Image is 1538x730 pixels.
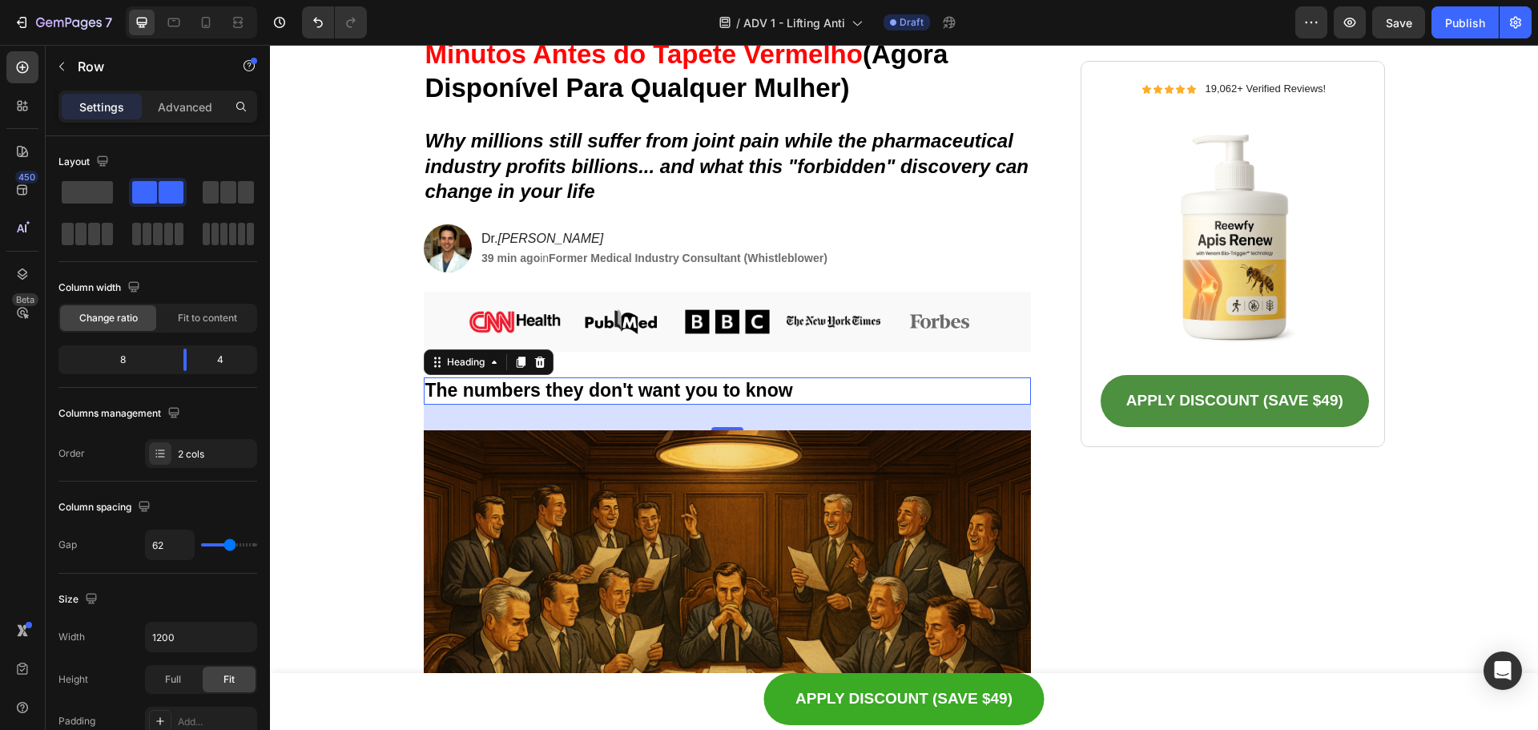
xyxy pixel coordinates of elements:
p: Settings [79,99,124,115]
p: APPLY DISCOUNT (SAVE $49) [856,346,1073,366]
span: Change ratio [79,311,138,325]
div: Height [58,672,88,687]
strong: 39 min ago [211,207,270,220]
div: 8 [62,349,171,371]
div: Layout [58,151,112,173]
a: APPLY DISCOUNT (SAVE $49) [494,628,775,680]
div: Column spacing [58,497,154,518]
div: Heading [174,310,218,325]
div: Padding [58,714,95,728]
img: gempages_584028390374245187-dcfff4e1-5c21-4306-a344-3193338ffcf7.png [831,72,1098,311]
i: Why millions still suffer from joint pain while the pharmaceutical industry profits billions... a... [155,85,759,156]
span: / [736,14,740,31]
span: Full [165,672,181,687]
img: gempages_584028390374245187-8cd0a74d-9ba9-4b41-b574-f36ef7083732.png [517,253,610,300]
span: Save [1386,16,1412,30]
div: Size [58,589,101,611]
p: Advanced [158,99,212,115]
p: 7 [105,13,112,32]
strong: Former Medical Industry Consultant (Whistleblower) [279,207,558,220]
input: Auto [146,530,194,559]
div: Order [58,446,85,461]
span: Draft [900,15,924,30]
span: Fit to content [178,311,237,325]
div: Publish [1445,14,1485,31]
p: 19,062+ Verified Reviews! [935,38,1056,51]
input: Auto [146,623,256,651]
div: Columns management [58,403,183,425]
p: APPLY DISCOUNT (SAVE $49) [525,644,743,664]
button: 7 [6,6,119,38]
img: gempages_584028390374245187-ac253c76-e4e0-4079-96d6-51fca8b4af61.svg [623,253,717,300]
div: Gap [58,538,77,552]
p: in [211,206,759,220]
span: ADV 1 - Lifting Anti [743,14,845,31]
a: APPLY DISCOUNT (SAVE $49) [831,330,1098,382]
div: Width [58,630,85,644]
p: Dr. [211,186,759,203]
img: gempages_584028390374245187-2920dc5c-3388-448e-96a7-7a30fe2e37b2.png [199,253,292,300]
img: gempages_584028390374245187-72a86290-27ef-480d-ade8-4a251b7670c6.webp [304,253,398,300]
div: Column width [58,277,143,299]
button: Save [1372,6,1425,38]
span: Fit [223,672,235,687]
div: Open Intercom Messenger [1484,651,1522,690]
p: Row [78,57,214,76]
div: Beta [12,293,38,306]
img: gempages_584028390374245187-33b99bec-4653-4a13-84ea-0a3c7f0ec2dc.png [154,179,202,228]
div: 450 [15,171,38,184]
div: Add... [178,715,253,729]
div: 4 [199,349,254,371]
div: Undo/Redo [302,6,367,38]
button: Publish [1431,6,1499,38]
strong: The numbers they don't want you to know [155,335,523,356]
img: gempages_584028390374245187-0d468580-3339-42e1-9a80-e69afb748fd0.png [411,253,505,300]
i: [PERSON_NAME] [228,187,334,200]
iframe: Design area [270,45,1538,730]
div: 2 cols [178,447,253,462]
